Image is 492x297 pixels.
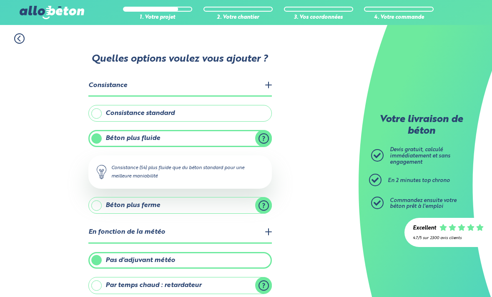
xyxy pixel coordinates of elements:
[364,15,433,21] div: 4. Votre commande
[88,197,272,214] label: Béton plus ferme
[88,222,272,243] legend: En fonction de la météo
[88,277,272,294] label: Par temps chaud : retardateur
[203,15,273,21] div: 2. Votre chantier
[88,155,272,189] div: Consistance (S4) plus fluide que du béton standard pour une meilleure maniabilité
[284,15,353,21] div: 3. Vos coordonnées
[418,265,483,288] iframe: Help widget launcher
[88,105,272,122] label: Consistance standard
[20,6,84,19] img: allobéton
[88,75,272,97] legend: Consistance
[88,130,272,147] label: Béton plus fluide
[88,252,272,269] label: Pas d'adjuvant météo
[88,54,271,65] p: Quelles options voulez vous ajouter ?
[123,15,192,21] div: 1. Votre projet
